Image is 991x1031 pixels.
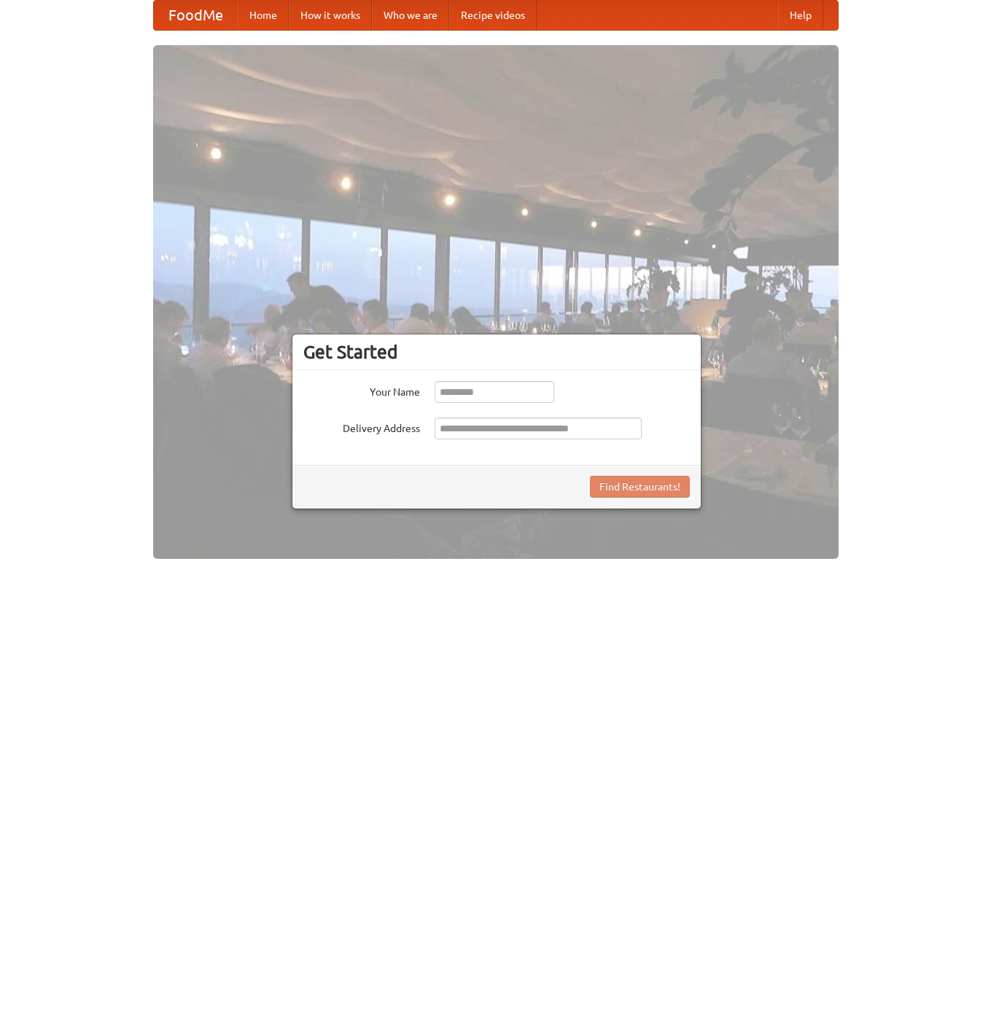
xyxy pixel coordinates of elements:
[289,1,372,30] a: How it works
[303,418,420,436] label: Delivery Address
[590,476,690,498] button: Find Restaurants!
[303,341,690,363] h3: Get Started
[449,1,537,30] a: Recipe videos
[778,1,823,30] a: Help
[238,1,289,30] a: Home
[154,1,238,30] a: FoodMe
[372,1,449,30] a: Who we are
[303,381,420,399] label: Your Name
